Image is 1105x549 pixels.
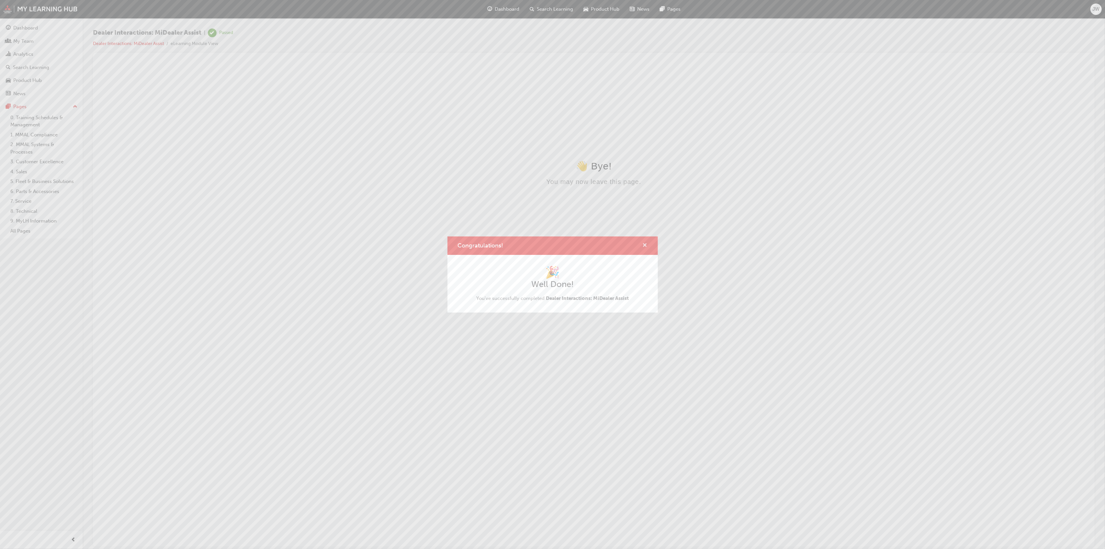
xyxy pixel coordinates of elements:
[458,242,503,249] span: Congratulations!
[546,295,629,301] span: Dealer Interactions: MiDealer Assist
[3,97,989,109] div: 👋 Bye!
[476,265,629,280] h1: 🎉
[476,279,629,290] h2: Well Done!
[447,236,658,312] div: Congratulations!
[3,115,989,122] div: You may now leave this page.
[643,243,648,249] span: cross-icon
[643,242,648,250] button: cross-icon
[476,295,629,302] span: You've successfully completed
